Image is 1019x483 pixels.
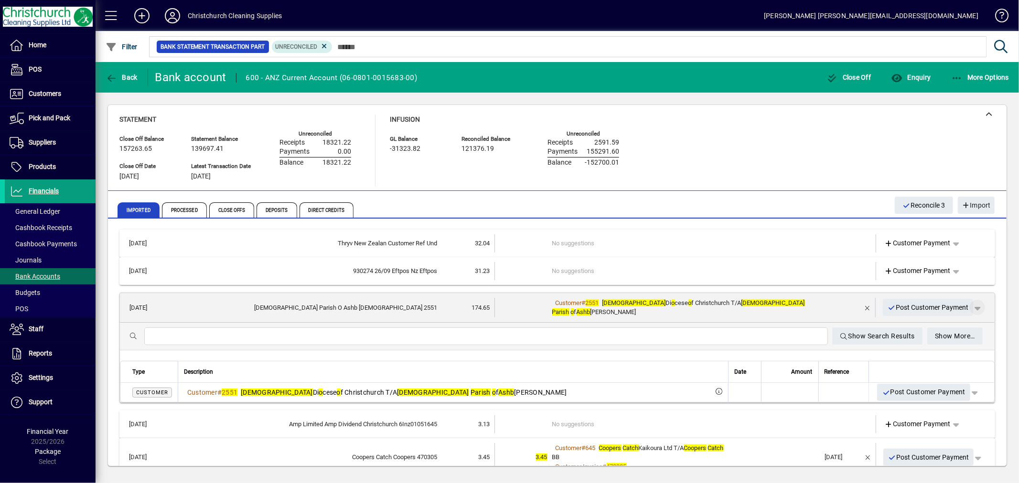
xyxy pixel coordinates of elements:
app-page-header-button: Back [96,69,148,86]
em: [DEMOGRAPHIC_DATA] [602,299,666,306]
em: Parish [471,388,491,396]
a: General Ledger [5,203,96,220]
button: Post Customer Payment [883,449,974,466]
span: Description [184,367,213,377]
span: Post Customer Payment [882,384,965,400]
span: Back [106,73,138,81]
button: Show Search Results [832,327,922,345]
button: Back [103,69,140,86]
span: [DATE] [191,173,211,180]
span: Customer Payment [885,419,951,429]
span: Home [29,41,46,49]
em: [DEMOGRAPHIC_DATA] [397,388,469,396]
span: 139697.41 [191,145,224,153]
span: Payments [279,148,310,156]
em: Coopers [684,444,707,451]
em: o [319,388,322,396]
span: Receipts [547,139,573,147]
em: o [688,299,692,306]
span: [DATE] [119,173,139,180]
span: 645 [586,444,596,451]
span: 32.04 [475,240,490,247]
div: [DATE] [825,452,860,462]
a: POS [5,301,96,317]
span: POS [29,65,42,73]
button: Remove [860,450,876,465]
mat-expansion-panel-header: [DATE]Coopers Catch Coopers 4703053.453.45Customer#645Coopers CatchKaikoura Ltd T/ACoopers CatchB... [119,438,995,477]
span: Di cese f Christchurch T/A f [PERSON_NAME] [241,388,567,396]
label: Unreconciled [567,131,600,137]
button: Reconcile 3 [895,197,953,214]
a: Customer#2551 [184,387,241,398]
mat-expansion-panel-header: [DATE][DEMOGRAPHIC_DATA] Parish O Ashb [DEMOGRAPHIC_DATA] 2551174.65Customer#2551[DEMOGRAPHIC_DAT... [120,293,995,323]
a: Customer#2551 [552,298,602,308]
span: 3.45 [536,453,547,461]
em: [DEMOGRAPHIC_DATA] [741,299,805,306]
td: [DATE] [124,415,169,433]
em: Ashb [498,388,514,396]
span: Type [132,367,145,377]
button: Close Off [824,69,874,86]
span: GL Balance [390,136,447,142]
span: Customer Payment [885,238,951,248]
div: 600 - ANZ Current Account (06-0801-0015683-00) [246,70,418,85]
span: 174.65 [472,304,490,311]
span: Close Off Balance [119,136,177,142]
button: Post Customer Payment [877,384,970,401]
a: Pick and Pack [5,106,96,130]
span: Kaikoura Ltd T/A [599,444,724,451]
em: Catch [623,444,639,451]
span: Enquiry [891,73,931,81]
span: Package [35,448,61,455]
span: Reconciled Balance [461,136,519,142]
span: Customer Payment [885,266,951,276]
span: Di cese f Christchurch T/A f [PERSON_NAME] [552,299,805,316]
button: Filter [103,38,140,55]
span: Imported [118,202,160,218]
em: 2551 [586,299,599,306]
span: Pick and Pack [29,114,70,122]
span: Show Search Results [840,328,915,344]
em: Ashb [577,308,590,315]
button: More Options [949,69,1012,86]
span: Bank Accounts [10,273,60,280]
a: Budgets [5,284,96,301]
span: Balance [547,159,571,167]
a: Customer#645 [552,443,599,453]
td: No suggestions [552,415,820,433]
span: Customer Invoice [556,463,603,470]
span: Reconcile 3 [902,198,945,213]
a: Settings [5,366,96,390]
span: 155291.60 [587,148,619,156]
span: Reference [825,367,849,377]
span: 18321.22 [322,139,351,147]
mat-expansion-panel-header: [DATE]Thryv New Zealan Customer Ref Und32.04No suggestionsCustomer Payment [119,230,995,257]
span: Direct Credits [300,202,354,218]
label: Unreconciled [299,131,332,137]
td: [DATE] [124,234,169,252]
span: # [217,388,222,396]
span: Customer [556,444,582,451]
div: Thryv New Zealan Customer Ref Und [169,239,437,248]
td: No suggestions [552,234,820,252]
a: Customer Payment [881,416,955,433]
span: POS [10,305,28,313]
a: Cashbook Payments [5,236,96,252]
a: Customers [5,82,96,106]
button: Show More… [927,327,983,345]
span: 3.13 [478,420,490,428]
em: [DEMOGRAPHIC_DATA] [241,388,313,396]
span: Amount [792,367,813,377]
span: 0.00 [338,148,351,156]
a: Customer Payment [881,235,955,252]
span: BB [552,453,560,461]
td: [DATE] [124,443,169,472]
a: Suppliers [5,131,96,155]
div: Bank account [155,70,226,85]
span: Processed [162,202,207,218]
span: Staff [29,325,43,333]
a: Journals [5,252,96,268]
a: Staff [5,317,96,341]
span: Close Offs [209,202,254,218]
a: Customer Payment [881,262,955,280]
